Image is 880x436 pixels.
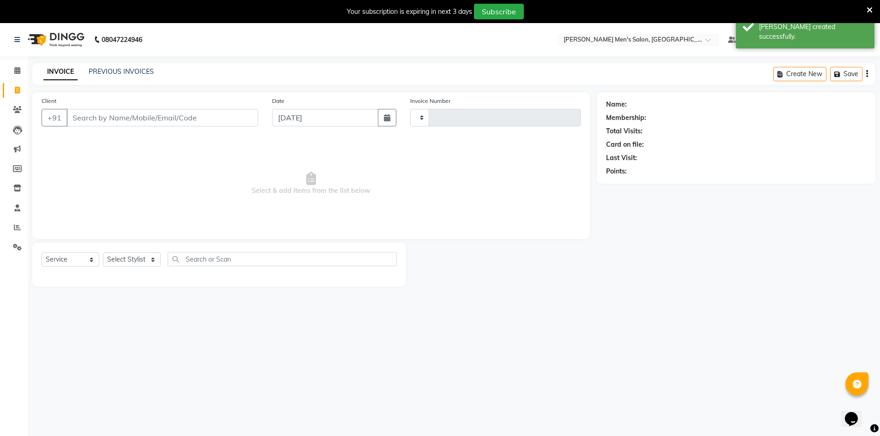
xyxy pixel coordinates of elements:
[102,27,142,53] b: 08047224946
[272,97,285,105] label: Date
[606,113,646,123] div: Membership:
[410,97,450,105] label: Invoice Number
[606,167,627,176] div: Points:
[773,67,826,81] button: Create New
[347,7,472,17] div: Your subscription is expiring in next 3 days
[42,109,67,126] button: +91
[43,64,78,80] a: INVOICE
[606,140,644,149] div: Card on file:
[606,153,637,163] div: Last Visit:
[841,399,871,427] iframe: chat widget
[67,109,258,126] input: Search by Name/Mobile/Email/Code
[759,22,868,42] div: Bill created successfully.
[606,126,643,136] div: Total Visits:
[42,97,56,105] label: Client
[168,252,397,266] input: Search or Scan
[474,4,524,19] button: Subscribe
[24,27,87,53] img: logo
[89,67,154,76] a: PREVIOUS INVOICES
[606,100,627,109] div: Name:
[42,137,581,230] span: Select & add items from the list below
[830,67,862,81] button: Save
